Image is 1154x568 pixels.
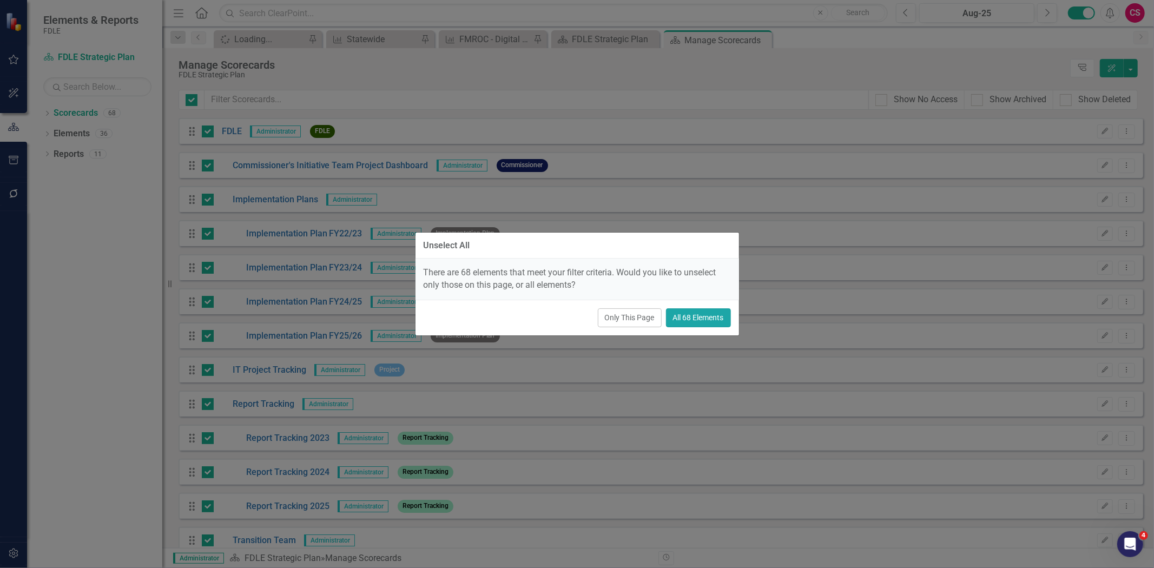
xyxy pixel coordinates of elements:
span: 4 [1139,531,1148,540]
iframe: Intercom live chat [1117,531,1143,557]
div: There are 68 elements that meet your filter criteria. Would you like to unselect only those on th... [416,259,739,300]
button: Only This Page [598,308,662,327]
button: All 68 Elements [666,308,731,327]
div: Unselect All [424,241,470,250]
